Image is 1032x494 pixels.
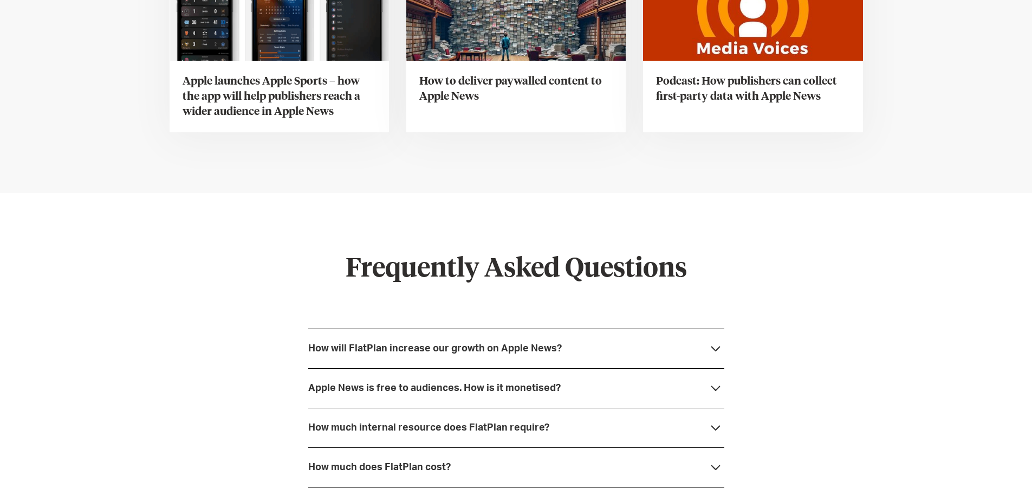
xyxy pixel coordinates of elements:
[308,383,561,394] div: Apple News is free to audiences. How is it monetised?
[308,254,724,285] h2: Frequently Asked Questions
[419,74,613,104] h3: How to deliver paywalled content to Apple News
[308,463,451,472] strong: How much does FlatPlan cost?
[308,343,562,354] div: How will FlatPlan increase our growth on Apple News?
[308,422,549,433] div: How much internal resource does FlatPlan require?
[183,74,376,119] h3: Apple launches Apple Sports – how the app will help publishers reach a wider audience in Apple News
[656,74,849,104] h3: Podcast: How publishers can collect first-party data with Apple News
